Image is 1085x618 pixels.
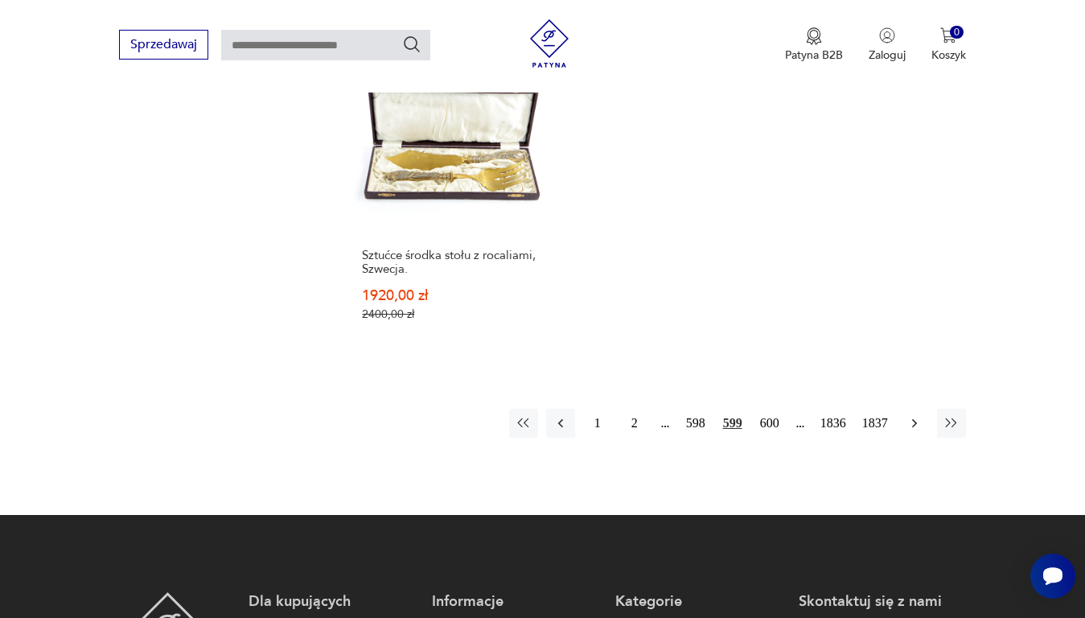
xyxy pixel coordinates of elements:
[785,47,843,63] p: Patyna B2B
[119,30,208,60] button: Sprzedawaj
[879,27,895,43] img: Ikonka użytkownika
[362,307,540,321] p: 2400,00 zł
[718,409,747,438] button: 599
[785,27,843,63] button: Patyna B2B
[785,27,843,63] a: Ikona medaluPatyna B2B
[931,47,966,63] p: Koszyk
[931,27,966,63] button: 0Koszyk
[869,47,906,63] p: Zaloguj
[362,289,540,303] p: 1920,00 zł
[615,592,783,612] p: Kategorie
[816,409,850,438] button: 1836
[432,592,599,612] p: Informacje
[1030,554,1075,599] iframe: Smartsupp widget button
[249,592,416,612] p: Dla kupujących
[940,27,956,43] img: Ikona koszyka
[402,35,421,54] button: Szukaj
[799,592,966,612] p: Skontaktuj się z nami
[950,26,964,39] div: 0
[620,409,649,438] button: 2
[583,409,612,438] button: 1
[525,19,573,68] img: Patyna - sklep z meblami i dekoracjami vintage
[362,249,540,276] h3: Sztućce środka stołu z rocaliami, Szwecja.
[681,409,710,438] button: 598
[858,409,892,438] button: 1837
[355,43,548,352] a: SaleSztućce środka stołu z rocaliami, Szwecja.Sztućce środka stołu z rocaliami, Szwecja.1920,00 z...
[869,27,906,63] button: Zaloguj
[119,40,208,51] a: Sprzedawaj
[755,409,784,438] button: 600
[806,27,822,45] img: Ikona medalu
